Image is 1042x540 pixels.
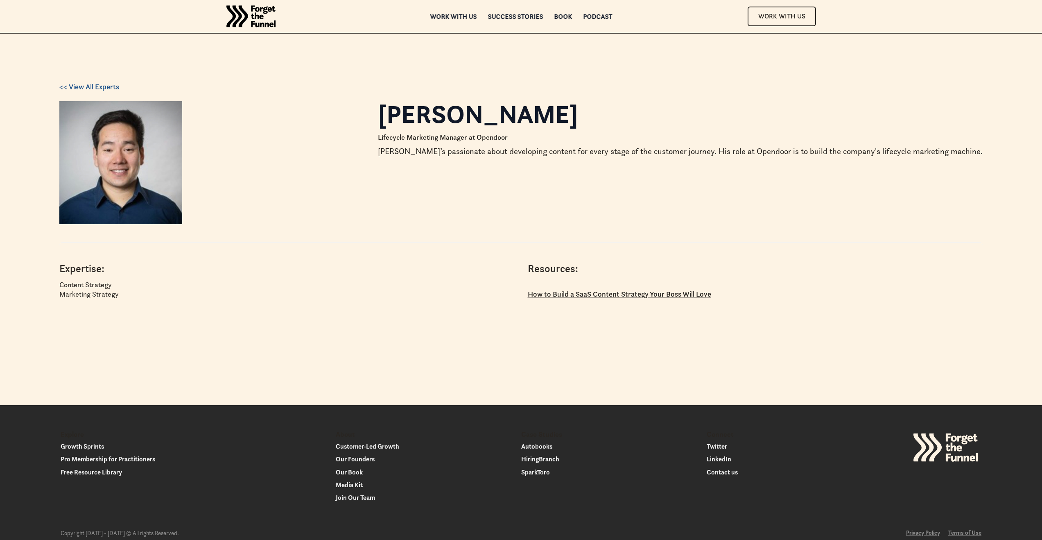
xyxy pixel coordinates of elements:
[61,454,329,465] a: Pro Membership for Practitioners
[583,14,612,19] a: Podcast
[378,146,983,157] p: [PERSON_NAME]’s passionate about developing content for every stage of the customer journey. His ...
[521,430,700,440] p: Case Studies
[430,14,477,19] a: Work with us
[528,284,711,309] a: How to Build a SaaS Content Strategy Your Boss Will Love
[707,454,886,465] a: LinkedIn
[336,454,515,465] a: Our Founders
[59,82,119,91] a: << View All Experts
[61,467,329,478] a: Free Resource Library
[488,14,543,19] a: Success Stories
[336,430,515,440] p: About
[61,529,518,537] div: Copyright [DATE] - [DATE] © All rights Reserved.
[336,441,515,452] a: Customer-Led Growth
[61,441,329,452] a: Growth Sprints
[61,430,329,440] p: Explore
[707,467,886,478] a: Contact us
[59,280,515,290] p: Content Strategy
[528,288,711,301] p: How to Build a SaaS Content Strategy Your Boss Will Love
[521,467,700,478] a: SparkToro
[59,261,515,276] h4: Expertise:
[707,430,886,440] p: Connect
[528,261,983,276] h4: Resources:
[554,14,572,19] a: Book
[336,492,515,503] a: Join Our Team
[336,467,515,478] a: Our Book
[748,7,816,26] a: Work With Us
[521,454,700,465] a: HiringBranch
[948,529,981,537] a: Terms of Use
[59,290,515,299] p: Marketing Strategy
[906,529,940,537] a: Privacy Policy
[378,133,983,143] p: Lifecycle Marketing Manager at Opendoor
[336,479,515,490] a: Media Kit
[378,101,983,127] h1: [PERSON_NAME]
[707,441,886,452] a: Twitter
[521,441,700,452] a: Autobooks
